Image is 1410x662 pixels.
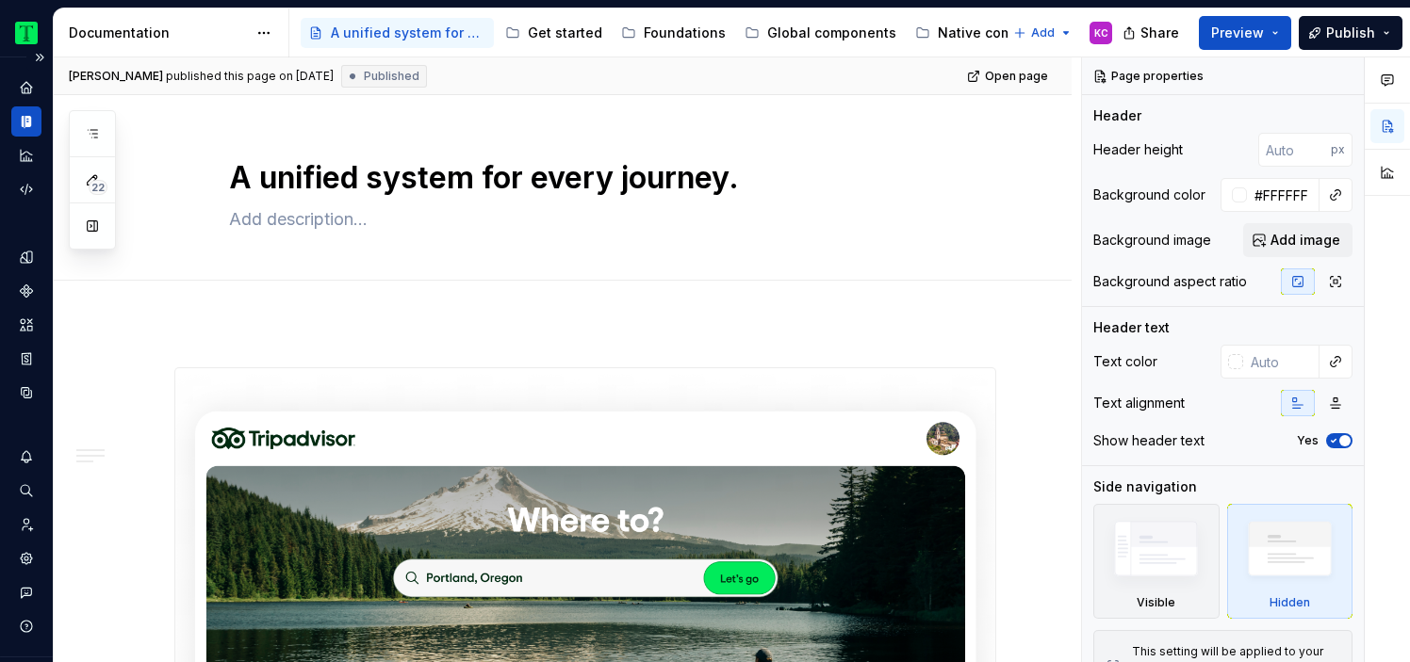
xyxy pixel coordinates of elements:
[1199,16,1291,50] button: Preview
[1113,16,1191,50] button: Share
[737,18,904,48] a: Global components
[11,276,41,306] a: Components
[11,174,41,204] a: Code automation
[1137,595,1175,610] div: Visible
[1093,352,1157,371] div: Text color
[11,73,41,103] a: Home
[11,344,41,374] a: Storybook stories
[1093,318,1170,337] div: Header text
[961,63,1057,89] a: Open page
[1271,231,1340,250] span: Add image
[1008,20,1078,46] button: Add
[1243,223,1353,257] button: Add image
[166,69,334,84] div: published this page on [DATE]
[69,69,163,84] span: [PERSON_NAME]
[1093,231,1211,250] div: Background image
[364,69,419,84] span: Published
[225,155,938,201] textarea: A unified system for every journey.
[69,24,247,42] div: Documentation
[11,476,41,506] button: Search ⌘K
[985,69,1048,84] span: Open page
[1326,24,1375,42] span: Publish
[1299,16,1402,50] button: Publish
[1227,504,1353,619] div: Hidden
[11,509,41,540] a: Invite team
[11,577,41,607] button: Contact support
[1093,186,1205,204] div: Background color
[1211,24,1264,42] span: Preview
[1258,133,1331,167] input: Auto
[301,18,494,48] a: A unified system for every journey.
[11,543,41,573] a: Settings
[1331,142,1345,157] p: px
[1093,394,1185,412] div: Text alignment
[1093,140,1183,159] div: Header height
[26,44,53,71] button: Expand sidebar
[11,378,41,408] a: Data sources
[11,242,41,272] a: Design tokens
[528,24,602,42] div: Get started
[301,14,1004,52] div: Page tree
[644,24,726,42] div: Foundations
[1243,345,1320,379] input: Auto
[1093,272,1247,291] div: Background aspect ratio
[15,22,38,44] img: 0ed0e8b8-9446-497d-bad0-376821b19aa5.png
[1270,595,1310,610] div: Hidden
[1247,178,1320,212] input: Auto
[767,24,896,42] div: Global components
[11,310,41,340] a: Assets
[498,18,610,48] a: Get started
[908,18,1074,48] a: Native components
[1297,433,1319,448] label: Yes
[1031,25,1055,40] span: Add
[1093,504,1220,619] div: Visible
[11,140,41,170] a: Analytics
[1093,106,1141,125] div: Header
[1093,431,1205,450] div: Show header text
[89,180,107,195] span: 22
[1140,24,1179,42] span: Share
[1093,477,1197,496] div: Side navigation
[11,106,41,137] a: Documentation
[1094,25,1108,40] div: KC
[614,18,733,48] a: Foundations
[331,24,486,42] div: A unified system for every journey.
[938,24,1067,42] div: Native components
[11,442,41,472] button: Notifications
